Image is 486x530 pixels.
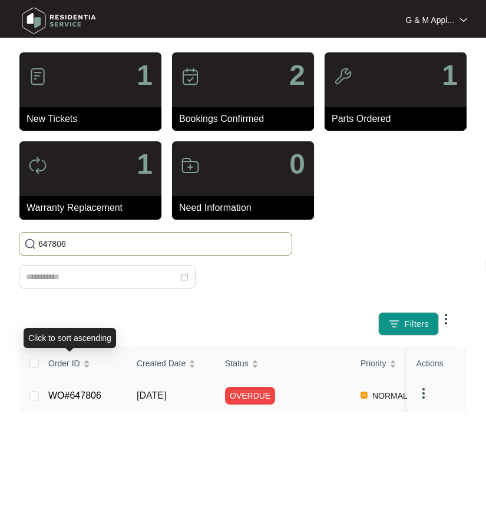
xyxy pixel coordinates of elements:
[28,67,47,86] img: icon
[179,201,314,215] p: Need Information
[407,348,466,379] th: Actions
[48,357,80,370] span: Order ID
[137,390,166,400] span: [DATE]
[216,348,351,379] th: Status
[24,238,36,250] img: search-icon
[38,237,287,250] input: Search by Order Id, Assignee Name, Customer Name, Brand and Model
[127,348,216,379] th: Created Date
[181,67,200,86] img: icon
[225,387,275,405] span: OVERDUE
[439,312,453,326] img: dropdown arrow
[289,61,305,90] p: 2
[416,386,431,400] img: dropdown arrow
[137,150,153,178] p: 1
[289,150,305,178] p: 0
[388,318,400,330] img: filter icon
[351,348,439,379] th: Priority
[48,390,101,400] a: WO#647806
[27,201,161,215] p: Warranty Replacement
[181,156,200,175] img: icon
[361,392,368,399] img: Vercel Logo
[179,112,314,126] p: Bookings Confirmed
[24,328,116,348] div: Click to sort ascending
[28,156,47,175] img: icon
[378,312,439,336] button: filter iconFilters
[225,357,249,370] span: Status
[442,61,458,90] p: 1
[39,348,127,379] th: Order ID
[332,112,467,126] p: Parts Ordered
[137,357,186,370] span: Created Date
[368,389,412,403] span: NORMAL
[27,112,161,126] p: New Tickets
[361,357,386,370] span: Priority
[18,3,100,38] img: residentia service logo
[405,318,429,330] span: Filters
[460,17,467,23] img: dropdown arrow
[137,61,153,90] p: 1
[406,14,454,26] p: G & M Appl...
[333,67,352,86] img: icon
